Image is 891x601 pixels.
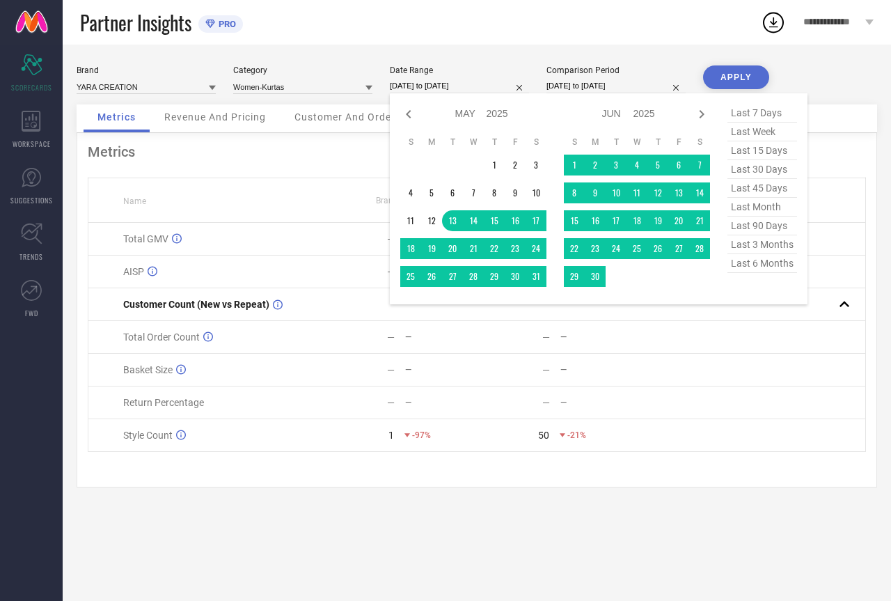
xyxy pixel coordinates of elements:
[727,235,797,254] span: last 3 months
[421,210,442,231] td: Mon May 12 2025
[526,155,546,175] td: Sat May 03 2025
[123,397,204,408] span: Return Percentage
[164,111,266,123] span: Revenue And Pricing
[463,238,484,259] td: Wed May 21 2025
[13,139,51,149] span: WORKSPACE
[526,182,546,203] td: Sat May 10 2025
[123,266,144,277] span: AISP
[564,182,585,203] td: Sun Jun 08 2025
[727,160,797,179] span: last 30 days
[80,8,191,37] span: Partner Insights
[390,79,529,93] input: Select date range
[11,82,52,93] span: SCORECARDS
[668,136,689,148] th: Friday
[387,331,395,343] div: —
[761,10,786,35] div: Open download list
[564,266,585,287] td: Sun Jun 29 2025
[405,365,476,375] div: —
[463,182,484,203] td: Wed May 07 2025
[400,210,421,231] td: Sun May 11 2025
[564,136,585,148] th: Sunday
[88,143,866,160] div: Metrics
[526,136,546,148] th: Saturday
[400,238,421,259] td: Sun May 18 2025
[689,238,710,259] td: Sat Jun 28 2025
[505,266,526,287] td: Fri May 30 2025
[484,238,505,259] td: Thu May 22 2025
[123,233,168,244] span: Total GMV
[727,141,797,160] span: last 15 days
[505,136,526,148] th: Friday
[463,210,484,231] td: Wed May 14 2025
[25,308,38,318] span: FWD
[442,210,463,231] td: Tue May 13 2025
[387,266,395,277] div: —
[484,210,505,231] td: Thu May 15 2025
[388,430,394,441] div: 1
[97,111,136,123] span: Metrics
[400,136,421,148] th: Sunday
[585,136,606,148] th: Monday
[727,123,797,141] span: last week
[400,266,421,287] td: Sun May 25 2025
[689,136,710,148] th: Saturday
[606,155,626,175] td: Tue Jun 03 2025
[542,364,550,375] div: —
[693,106,710,123] div: Next month
[526,238,546,259] td: Sat May 24 2025
[412,430,431,440] span: -97%
[505,210,526,231] td: Fri May 16 2025
[564,155,585,175] td: Sun Jun 01 2025
[668,210,689,231] td: Fri Jun 20 2025
[626,136,647,148] th: Wednesday
[546,79,686,93] input: Select comparison period
[560,332,631,342] div: —
[421,182,442,203] td: Mon May 05 2025
[585,266,606,287] td: Mon Jun 30 2025
[505,182,526,203] td: Fri May 09 2025
[606,210,626,231] td: Tue Jun 17 2025
[560,365,631,375] div: —
[542,397,550,408] div: —
[585,155,606,175] td: Mon Jun 02 2025
[442,266,463,287] td: Tue May 27 2025
[727,198,797,217] span: last month
[405,398,476,407] div: —
[484,266,505,287] td: Thu May 29 2025
[421,238,442,259] td: Mon May 19 2025
[10,195,53,205] span: SUGGESTIONS
[376,196,422,205] span: Brand Value
[585,238,606,259] td: Mon Jun 23 2025
[689,182,710,203] td: Sat Jun 14 2025
[546,65,686,75] div: Comparison Period
[123,299,269,310] span: Customer Count (New vs Repeat)
[484,182,505,203] td: Thu May 08 2025
[560,398,631,407] div: —
[647,210,668,231] td: Thu Jun 19 2025
[484,136,505,148] th: Thursday
[727,254,797,273] span: last 6 months
[567,430,586,440] span: -21%
[526,266,546,287] td: Sat May 31 2025
[668,182,689,203] td: Fri Jun 13 2025
[390,65,529,75] div: Date Range
[505,155,526,175] td: Fri May 02 2025
[585,182,606,203] td: Mon Jun 09 2025
[294,111,401,123] span: Customer And Orders
[703,65,769,89] button: APPLY
[689,210,710,231] td: Sat Jun 21 2025
[585,210,606,231] td: Mon Jun 16 2025
[400,182,421,203] td: Sun May 04 2025
[77,65,216,75] div: Brand
[727,179,797,198] span: last 45 days
[727,104,797,123] span: last 7 days
[606,136,626,148] th: Tuesday
[626,155,647,175] td: Wed Jun 04 2025
[442,136,463,148] th: Tuesday
[123,430,173,441] span: Style Count
[606,238,626,259] td: Tue Jun 24 2025
[564,210,585,231] td: Sun Jun 15 2025
[484,155,505,175] td: Thu May 01 2025
[442,182,463,203] td: Tue May 06 2025
[123,196,146,206] span: Name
